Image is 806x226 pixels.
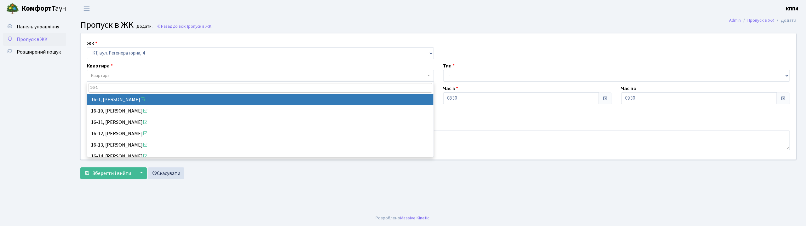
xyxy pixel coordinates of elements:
label: Час з [443,85,458,92]
span: Зберегти і вийти [92,170,131,177]
li: Додати [774,17,797,24]
span: Панель управління [17,23,59,30]
label: Час по [621,85,637,92]
small: Додати . [135,24,154,29]
a: КПП4 [786,5,798,13]
a: Скасувати [148,167,184,179]
li: 16-14, [PERSON_NAME] [87,151,434,162]
a: Розширений пошук [3,46,66,58]
a: Пропуск в ЖК [748,17,774,24]
li: 16-1, [PERSON_NAME] [87,94,434,105]
label: Тип [443,62,455,70]
span: Розширений пошук [17,49,61,55]
img: logo.png [6,3,19,15]
label: Квартира [87,62,113,70]
span: Пропуск в ЖК [17,36,48,43]
li: 16-11, [PERSON_NAME] [87,117,434,128]
b: Комфорт [21,3,52,14]
span: Пропуск в ЖК [80,19,134,31]
span: Пропуск в ЖК [186,23,211,29]
li: 16-12, [PERSON_NAME] [87,128,434,139]
a: Панель управління [3,20,66,33]
button: Зберегти і вийти [80,167,135,179]
b: КПП4 [786,5,798,12]
a: Назад до всіхПропуск в ЖК [157,23,211,29]
li: 16-13, [PERSON_NAME] [87,139,434,151]
a: Пропуск в ЖК [3,33,66,46]
span: Квартира [91,72,110,79]
div: Розроблено . [376,215,430,222]
span: Таун [21,3,66,14]
a: Admin [729,17,741,24]
a: Massive Kinetic [400,215,429,221]
nav: breadcrumb [720,14,806,27]
button: Переключити навігацію [79,3,95,14]
label: ЖК [87,40,97,47]
li: 16-10, [PERSON_NAME] [87,105,434,117]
